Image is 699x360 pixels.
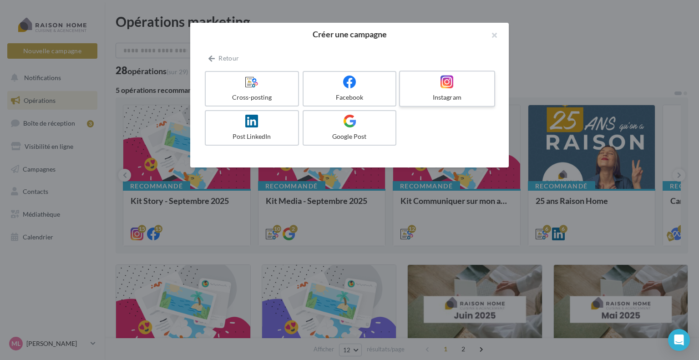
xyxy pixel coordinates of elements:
div: Facebook [307,93,392,102]
div: Post LinkedIn [209,132,294,141]
div: Google Post [307,132,392,141]
div: Instagram [404,93,490,102]
div: Cross-posting [209,93,294,102]
button: Retour [205,53,243,64]
h2: Créer une campagne [205,30,494,38]
div: Open Intercom Messenger [668,329,690,351]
